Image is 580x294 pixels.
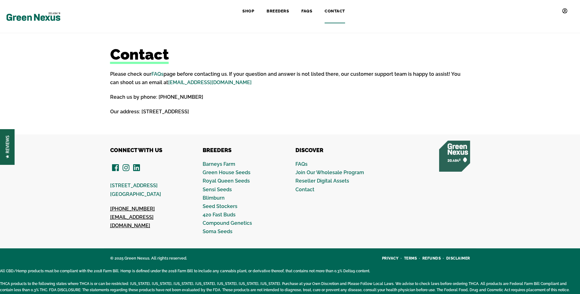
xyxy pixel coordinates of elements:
a: Breeders [260,5,295,18]
p: [STREET_ADDRESS] [GEOGRAPHIC_DATA] [110,181,192,198]
nav: Site Navigation [103,5,574,28]
a: Instagram [123,162,129,173]
h4: Breeders [203,147,285,154]
a: Royal Queen Seeds [203,178,250,184]
a: FAQs [295,5,318,18]
a: Green House Seeds [203,170,250,175]
a: Privacy [382,255,404,261]
a: Sensi Seeds [203,187,232,192]
span: ★ Reviews [4,135,10,159]
a: LinkedIn [133,162,140,173]
a: Join Our Wholesale Program [295,170,364,175]
a: Compound Genetics [203,220,252,226]
h1: Contact [110,46,470,64]
p: Reach us by phone: [PHONE_NUMBER] [110,93,470,101]
p: Please check our page before contacting us. If your question and answer is not listed there, our ... [110,70,470,87]
a: [EMAIL_ADDRESS][DOMAIN_NAME] [168,79,252,85]
p: Our address: [STREET_ADDRESS] [110,107,470,116]
a: Terms [404,255,422,261]
a: [PHONE_NUMBER] [110,206,155,212]
a: Reseller Digital Assets [295,178,349,184]
h4: CONNECT WITH US [110,147,192,154]
a: Refunds [422,255,446,261]
a: FAQs [295,161,308,167]
a: Contact [318,5,351,18]
a: Shop [236,5,260,18]
a: Contact [295,187,314,192]
a: Facebook [112,162,119,173]
a: FAQs [151,71,164,77]
a: [EMAIL_ADDRESS][DOMAIN_NAME] [110,214,154,228]
div: © 2025 Green Nexus. All rights reserved. [110,255,290,262]
a: 420 Fast Buds [203,212,236,218]
a: Barneys Farm [203,161,235,167]
a: Blimburn [203,195,225,201]
a: Disclaimer [446,255,470,261]
a: Seed Stockers [203,203,237,209]
img: Green Nexus [6,11,61,22]
h4: Discover [295,147,377,154]
a: Soma Seeds [203,228,232,234]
